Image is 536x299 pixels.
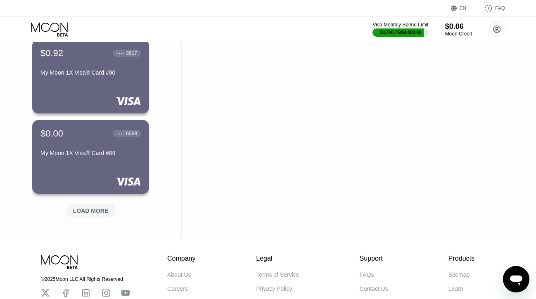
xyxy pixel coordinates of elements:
[256,285,292,292] div: Privacy Policy
[256,271,299,278] div: Terms of Service
[476,4,505,12] div: FAQ
[360,285,388,292] div: Contact Us
[41,276,130,282] div: © 2025 Moon LLC All Rights Reserved
[445,22,472,37] div: $0.06Moon Credit
[372,22,428,28] div: Visa Monthly Spend Limit
[126,50,137,56] div: 3917
[116,132,125,135] div: ● ● ● ●
[256,255,299,262] div: Legal
[460,5,467,11] div: EN
[40,128,63,139] div: $0.00
[40,69,141,76] div: My Moon 1X Visa® Card #90
[360,271,374,278] div: FAQs
[448,271,470,278] div: Sitemap
[380,30,422,35] div: $3,700.75 / $4,000.00
[126,131,137,137] div: 6068
[116,52,125,54] div: ● ● ● ●
[32,120,149,194] div: $0.00● ● ● ●6068My Moon 1X Visa® Card #89
[167,285,188,292] div: Careers
[445,22,472,31] div: $0.06
[73,207,109,214] div: LOAD MORE
[167,271,191,278] div: About Us
[448,255,474,262] div: Products
[495,5,505,11] div: FAQ
[32,40,149,113] div: $0.92● ● ● ●3917My Moon 1X Visa® Card #90
[451,4,476,12] div: EN
[167,255,196,262] div: Company
[360,255,388,262] div: Support
[448,285,463,292] div: Learn
[60,200,122,218] div: LOAD MORE
[40,48,63,59] div: $0.92
[503,266,529,292] iframe: Кнопка запуска окна обмена сообщениями
[445,31,472,37] div: Moon Credit
[40,150,141,156] div: My Moon 1X Visa® Card #89
[372,22,428,37] div: Visa Monthly Spend Limit$3,700.75/$4,000.00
